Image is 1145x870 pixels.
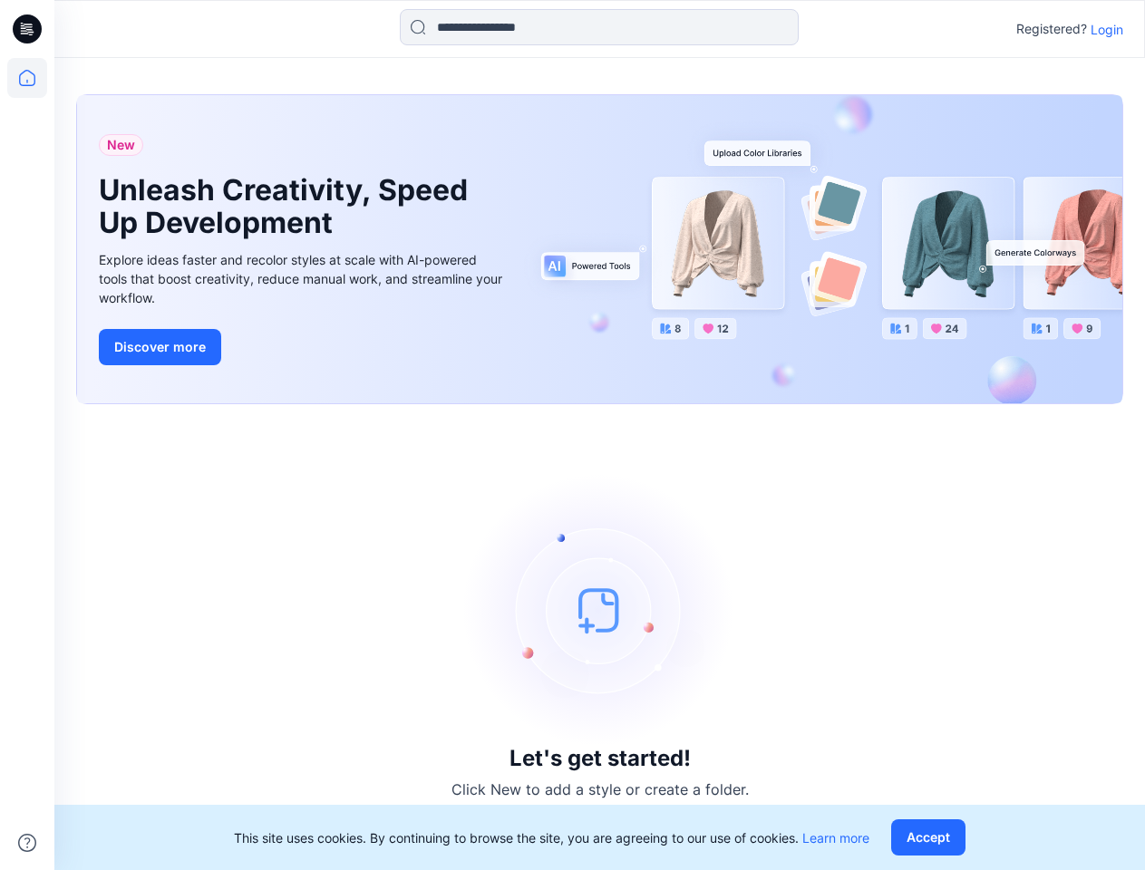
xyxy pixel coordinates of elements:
[464,474,736,746] img: empty-state-image.svg
[99,329,221,365] button: Discover more
[107,134,135,156] span: New
[1016,18,1087,40] p: Registered?
[1091,20,1123,39] p: Login
[99,329,507,365] a: Discover more
[234,828,869,847] p: This site uses cookies. By continuing to browse the site, you are agreeing to our use of cookies.
[509,746,691,771] h3: Let's get started!
[891,819,965,855] button: Accept
[99,250,507,307] div: Explore ideas faster and recolor styles at scale with AI-powered tools that boost creativity, red...
[99,174,480,239] h1: Unleash Creativity, Speed Up Development
[802,830,869,846] a: Learn more
[451,778,749,800] p: Click New to add a style or create a folder.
